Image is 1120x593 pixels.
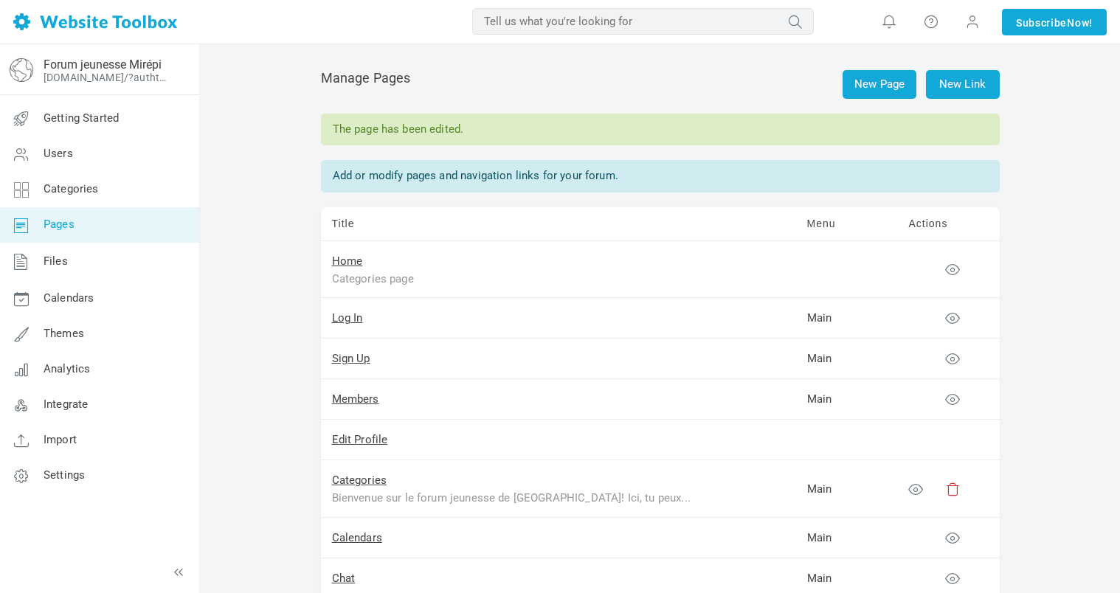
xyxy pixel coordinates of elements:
a: Forum jeunesse Mirépi [44,58,162,72]
span: Getting Started [44,111,119,125]
span: Now! [1067,15,1093,31]
div: Add or modify pages and navigation links for your forum. [321,160,1000,192]
td: Main [796,339,898,379]
span: Analytics [44,362,90,375]
span: Settings [44,468,85,482]
td: Main [796,460,898,518]
a: New Page [843,70,916,99]
a: Calendars [332,531,382,544]
a: Edit Profile [332,433,388,446]
span: Users [44,147,73,160]
span: Themes [44,327,84,340]
a: New Link [926,70,1000,99]
div: The page has been edited. [321,114,1000,145]
td: Actions [898,207,1000,241]
a: Log In [332,311,363,325]
div: Bienvenue sur le forum jeunesse de [GEOGRAPHIC_DATA]! Ici, tu peux... [332,489,701,506]
span: Calendars [44,291,94,305]
td: Main [796,518,898,558]
h2: Manage Pages [321,70,1000,99]
span: Files [44,254,68,268]
a: Sign Up [332,352,370,365]
img: globe-icon.png [10,58,33,82]
span: Pages [44,218,75,231]
a: Members [332,392,379,406]
span: Categories [44,182,99,195]
a: SubscribeNow! [1002,9,1107,35]
a: Categories [332,474,387,487]
td: Menu [796,207,898,241]
span: Import [44,433,77,446]
div: Categories page [332,270,701,287]
td: Main [796,298,898,339]
td: Title [321,207,796,241]
td: Main [796,379,898,420]
span: Integrate [44,398,88,411]
a: Chat [332,572,356,585]
a: [DOMAIN_NAME]/?authtoken=3be2291c1d9ff95746608813d0445ebc&rememberMe=1 [44,72,172,83]
input: Tell us what you're looking for [472,8,814,35]
a: Home [332,254,363,268]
